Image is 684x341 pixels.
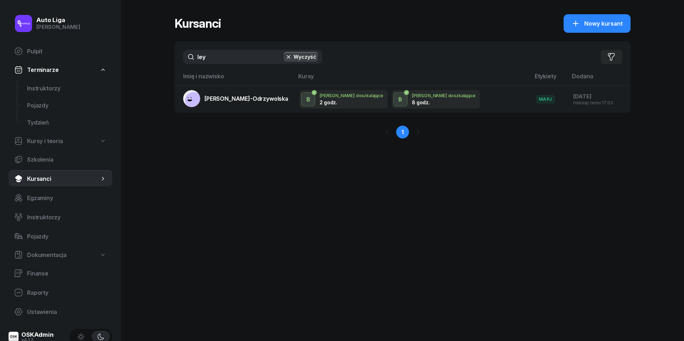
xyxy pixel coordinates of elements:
[412,99,449,105] div: 8 godz.
[536,95,555,103] span: MA PJ
[9,209,112,226] a: Instruktorzy
[183,50,322,64] input: Szukaj
[412,93,476,98] div: [PERSON_NAME] doszkalające
[9,247,112,263] a: Dokumentacja
[183,90,288,107] a: [PERSON_NAME]-Odrzywolska
[304,95,313,104] div: B
[395,95,405,104] div: B
[36,24,80,30] div: [PERSON_NAME]
[9,62,112,78] a: Terminarze
[27,138,63,145] span: Kursy i teoria
[21,332,54,338] div: OSKAdmin
[301,92,315,106] button: B
[27,119,107,126] span: Tydzień
[320,99,357,105] div: 2 godz.
[294,73,530,86] th: Kursy
[9,303,112,320] a: Ustawienia
[27,102,107,109] span: Pojazdy
[27,156,107,163] span: Szkolenia
[21,80,112,97] a: Instruktorzy
[396,126,409,138] a: 1
[9,265,112,282] a: Finanse
[21,97,112,114] a: Pojazdy
[27,214,107,221] span: Instruktorzy
[27,195,107,201] span: Egzaminy
[27,233,107,240] span: Pojazdy
[27,252,67,258] span: Dokumentacja
[27,309,107,315] span: Ustawienia
[568,73,631,86] th: Dodano
[27,270,107,277] span: Finanse
[530,73,568,86] th: Etykiety
[564,14,631,33] button: Nowy kursant
[284,52,318,62] button: Wyczyść
[9,151,112,168] a: Szkolenia
[573,100,625,105] div: miesiąc temu 17:03
[204,95,288,102] span: [PERSON_NAME]-Odrzywolska
[175,17,221,30] h1: Kursanci
[393,92,408,106] button: B
[175,73,294,86] th: Imię i nazwisko
[36,17,80,23] div: Auto Liga
[9,133,112,149] a: Kursy i teoria
[27,67,58,73] span: Terminarze
[9,43,112,60] a: Pulpit
[9,228,112,245] a: Pojazdy
[27,175,99,182] span: Kursanci
[9,189,112,206] a: Egzaminy
[573,93,625,100] div: [DATE]
[9,284,112,301] a: Raporty
[320,93,383,98] div: [PERSON_NAME] doszkalające
[9,170,112,187] a: Kursanci
[27,48,107,55] span: Pulpit
[27,289,107,296] span: Raporty
[27,85,107,92] span: Instruktorzy
[584,20,623,27] span: Nowy kursant
[21,114,112,131] a: Tydzień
